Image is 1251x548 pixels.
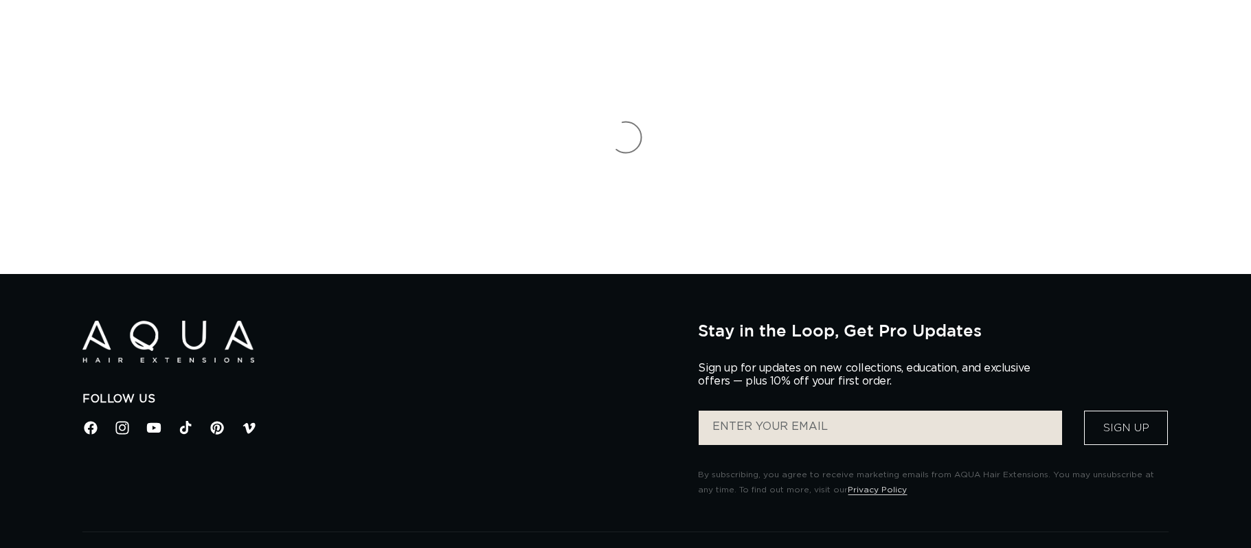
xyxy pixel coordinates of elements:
[698,321,1169,340] h2: Stay in the Loop, Get Pro Updates
[848,486,907,494] a: Privacy Policy
[82,392,677,407] h2: Follow Us
[699,411,1062,445] input: ENTER YOUR EMAIL
[82,321,254,363] img: Aqua Hair Extensions
[698,362,1041,388] p: Sign up for updates on new collections, education, and exclusive offers — plus 10% off your first...
[698,468,1169,497] p: By subscribing, you agree to receive marketing emails from AQUA Hair Extensions. You may unsubscr...
[1084,411,1168,445] button: Sign Up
